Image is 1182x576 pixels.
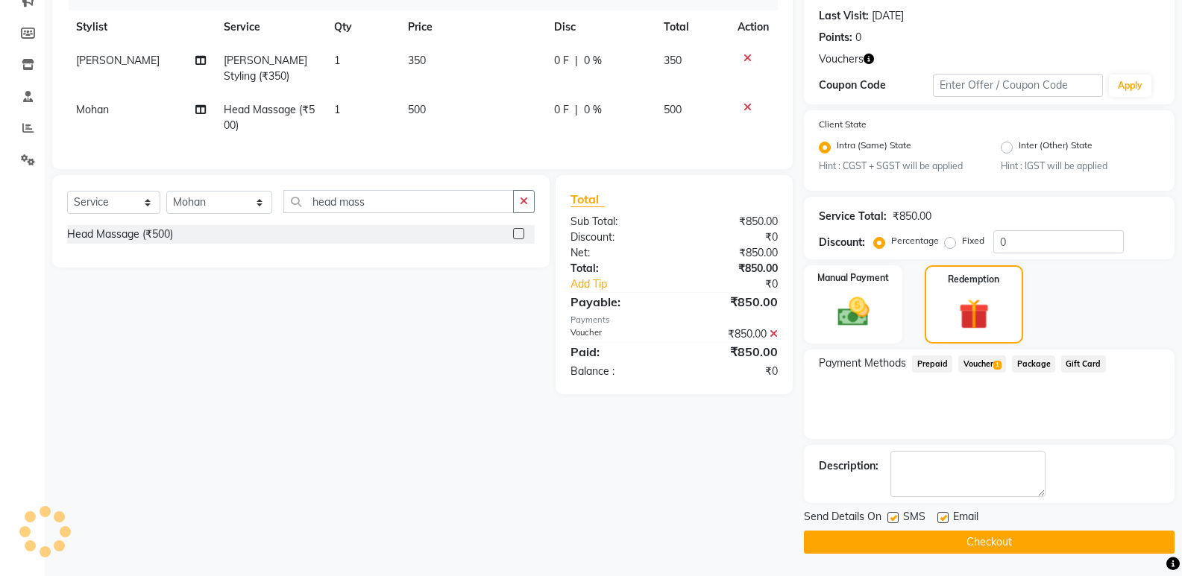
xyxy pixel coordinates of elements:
span: 0 F [554,53,569,69]
th: Qty [325,10,399,44]
small: Hint : CGST + SGST will be applied [819,159,978,173]
th: Service [215,10,325,44]
div: Discount: [819,235,865,250]
label: Manual Payment [817,271,889,285]
a: Add Tip [559,276,694,292]
label: Redemption [948,273,999,286]
label: Intra (Same) State [837,139,911,156]
span: Vouchers [819,51,864,67]
div: ₹0 [674,230,789,245]
div: Payable: [559,293,674,311]
div: Discount: [559,230,674,245]
div: Service Total: [819,209,887,224]
th: Action [729,10,778,44]
span: Payment Methods [819,355,906,371]
span: Prepaid [912,355,952,373]
img: _gift.svg [949,295,999,332]
span: 0 F [554,102,569,118]
span: Email [953,509,978,528]
span: | [575,53,578,69]
th: Price [399,10,545,44]
span: 500 [664,103,682,116]
div: Net: [559,245,674,261]
span: [PERSON_NAME] Styling (₹350) [224,54,307,83]
span: 1 [334,103,340,116]
div: ₹0 [694,276,789,292]
div: 0 [855,30,861,45]
input: Search or Scan [283,190,514,213]
div: Head Massage (₹500) [67,227,173,242]
span: SMS [903,509,925,528]
label: Client State [819,118,867,131]
span: | [575,102,578,118]
span: Package [1012,355,1055,373]
div: ₹850.00 [674,293,789,311]
div: ₹850.00 [674,245,789,261]
span: Mohan [76,103,109,116]
span: [PERSON_NAME] [76,54,160,67]
div: Coupon Code [819,77,932,93]
span: 1 [334,54,340,67]
input: Enter Offer / Coupon Code [933,74,1103,97]
span: 500 [408,103,426,116]
div: ₹850.00 [674,326,789,342]
div: ₹850.00 [674,214,789,230]
th: Stylist [67,10,215,44]
div: ₹850.00 [893,209,931,224]
div: Description: [819,458,878,474]
span: 350 [408,54,426,67]
th: Disc [545,10,656,44]
button: Checkout [804,531,1175,554]
button: Apply [1109,75,1151,97]
span: Voucher [958,355,1006,373]
label: Inter (Other) State [1019,139,1093,156]
div: Voucher [559,326,674,342]
div: Points: [819,30,852,45]
span: 0 % [584,102,602,118]
div: Last Visit: [819,8,869,24]
span: Send Details On [804,509,881,528]
label: Fixed [962,234,984,247]
span: 350 [664,54,682,67]
label: Percentage [891,234,939,247]
div: ₹850.00 [674,343,789,361]
small: Hint : IGST will be applied [1001,159,1160,173]
div: Paid: [559,343,674,361]
div: ₹850.00 [674,261,789,276]
span: 1 [993,361,1002,370]
span: Total [570,192,605,207]
span: 0 % [584,53,602,69]
div: Sub Total: [559,214,674,230]
div: ₹0 [674,364,789,379]
div: Payments [570,314,778,326]
th: Total [655,10,729,44]
span: Head Massage (₹500) [224,103,315,132]
span: Gift Card [1061,355,1106,373]
img: _cash.svg [828,294,879,330]
div: [DATE] [872,8,904,24]
div: Balance : [559,364,674,379]
div: Total: [559,261,674,276]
